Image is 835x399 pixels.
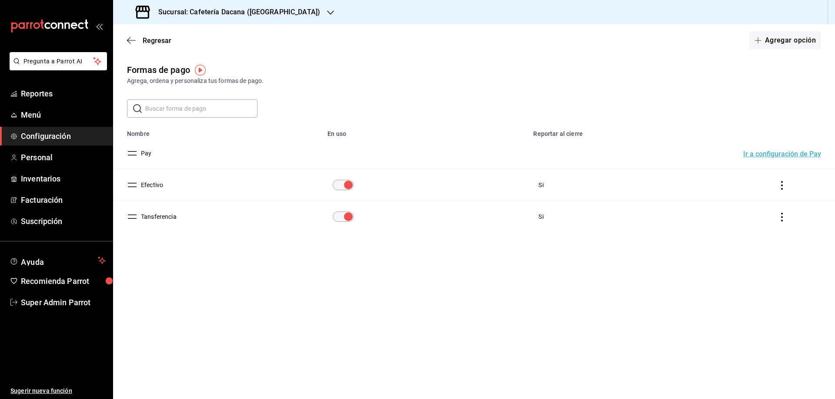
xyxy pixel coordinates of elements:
button: Pay [137,149,151,158]
span: Recomienda Parrot [21,275,106,287]
th: Reportar al cierre [528,125,733,138]
button: Tansferencia [137,212,177,221]
button: Efectivo [137,181,163,189]
th: En uso [322,125,528,138]
div: Formas de pago [127,63,190,76]
button: drag [127,180,137,190]
span: Configuración [21,130,106,142]
span: Suscripción [21,215,106,227]
button: Ir a configuración de Pay [743,151,821,158]
div: Agrega, ordena y personaliza tus formas de pago. [127,76,821,86]
a: Ir a configuración de Pay [743,150,821,157]
span: Sugerir nueva función [10,386,106,396]
table: paymentsTable [113,125,835,232]
span: Reportes [21,88,106,99]
button: open_drawer_menu [96,23,103,30]
img: Tooltip marker [195,65,206,76]
span: Si [538,181,543,188]
span: Regresar [143,36,171,45]
h3: Sucursal: Cafetería Dacana ([GEOGRAPHIC_DATA]) [151,7,320,17]
button: Agregar opción [749,31,821,49]
a: Pregunta a Parrot AI [6,63,107,72]
span: Personal [21,152,106,163]
button: actions [778,213,786,221]
button: actions [778,181,786,190]
button: Regresar [127,36,171,45]
span: Facturación [21,194,106,206]
span: Si [538,213,543,220]
input: Buscar forma de pago [145,100,257,117]
span: Inventarios [21,173,106,185]
button: drag [127,148,137,158]
button: Pregunta a Parrot AI [10,52,107,70]
span: Pregunta a Parrot AI [23,57,94,66]
span: Ayuda [21,255,94,266]
span: Menú [21,109,106,121]
span: Super Admin Parrot [21,297,106,308]
button: drag [127,211,137,222]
